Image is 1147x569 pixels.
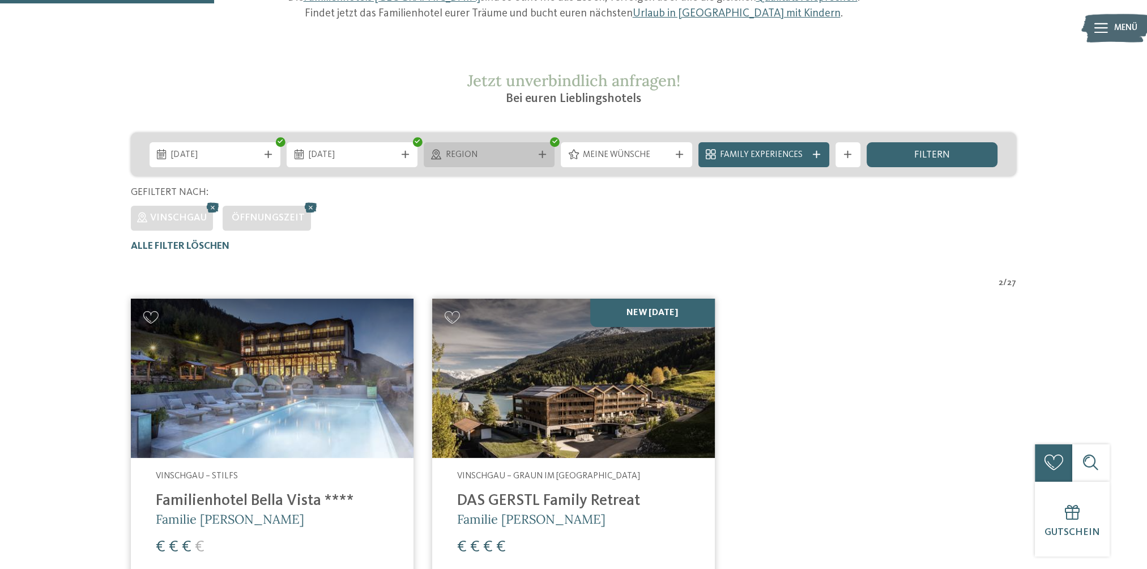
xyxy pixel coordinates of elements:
[632,8,840,19] a: Urlaub in [GEOGRAPHIC_DATA] mit Kindern
[1007,277,1016,290] span: 27
[1003,277,1007,290] span: /
[583,149,670,162] span: Meine Wünsche
[309,149,396,162] span: [DATE]
[131,188,208,197] span: Gefiltert nach:
[457,511,606,527] span: Familie [PERSON_NAME]
[496,539,506,555] span: €
[467,70,680,91] span: Jetzt unverbindlich anfragen!
[232,213,305,223] span: Öffnungszeit
[195,539,204,555] span: €
[150,213,207,223] span: Vinschgau
[470,539,480,555] span: €
[457,492,690,511] h4: DAS GERSTL Family Retreat
[720,149,807,162] span: Family Experiences
[914,150,950,160] span: filtern
[182,539,191,555] span: €
[169,539,178,555] span: €
[1035,482,1110,557] a: Gutschein
[156,492,389,511] h4: Familienhotel Bella Vista ****
[483,539,493,555] span: €
[446,149,533,162] span: Region
[131,241,229,251] span: Alle Filter löschen
[171,149,258,162] span: [DATE]
[131,299,413,458] img: Familienhotels gesucht? Hier findet ihr die besten!
[999,277,1003,290] span: 2
[156,511,304,527] span: Familie [PERSON_NAME]
[1044,528,1100,537] span: Gutschein
[156,472,238,481] span: Vinschgau – Stilfs
[457,472,640,481] span: Vinschgau – Graun im [GEOGRAPHIC_DATA]
[457,539,467,555] span: €
[156,539,165,555] span: €
[506,92,641,105] span: Bei euren Lieblingshotels
[432,299,715,458] img: Familienhotels gesucht? Hier findet ihr die besten!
